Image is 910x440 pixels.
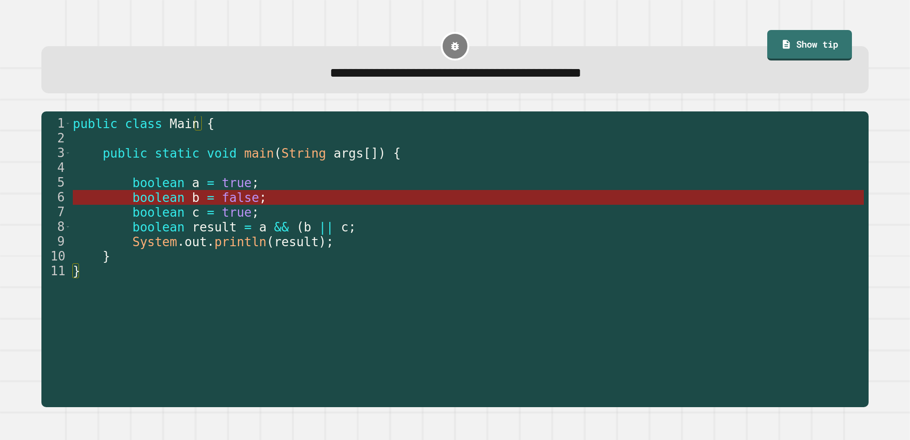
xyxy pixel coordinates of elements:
span: Toggle code folding, rows 3 through 10 [65,146,70,160]
div: 9 [41,234,71,249]
span: boolean [133,220,185,234]
span: true [222,176,252,190]
a: Show tip [767,30,852,60]
span: c [192,205,200,220]
span: class [125,117,162,131]
div: 3 [41,146,71,160]
div: 4 [41,160,71,175]
span: Toggle code folding, rows 1 through 11 [65,116,70,131]
span: a [259,220,267,234]
span: || [319,220,334,234]
div: 2 [41,131,71,146]
div: 7 [41,205,71,220]
span: = [207,205,215,220]
span: = [244,220,252,234]
span: System [133,235,178,249]
div: 5 [41,175,71,190]
span: Main [170,117,200,131]
span: boolean [133,190,185,205]
span: result [192,220,237,234]
span: b [192,190,200,205]
span: false [222,190,259,205]
span: println [215,235,267,249]
span: out [185,235,207,249]
span: && [274,220,289,234]
div: 10 [41,249,71,264]
span: result [274,235,319,249]
span: public [103,146,148,160]
div: 1 [41,116,71,131]
div: 6 [41,190,71,205]
span: String [282,146,326,160]
span: boolean [133,205,185,220]
span: boolean [133,176,185,190]
span: true [222,205,252,220]
span: main [244,146,274,160]
span: void [207,146,237,160]
div: 8 [41,220,71,234]
span: = [207,176,215,190]
span: args [334,146,364,160]
span: c [341,220,349,234]
span: public [73,117,118,131]
span: b [304,220,312,234]
span: Toggle code folding, row 8 [65,220,70,234]
span: = [207,190,215,205]
span: static [155,146,200,160]
span: a [192,176,200,190]
div: 11 [41,264,71,279]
